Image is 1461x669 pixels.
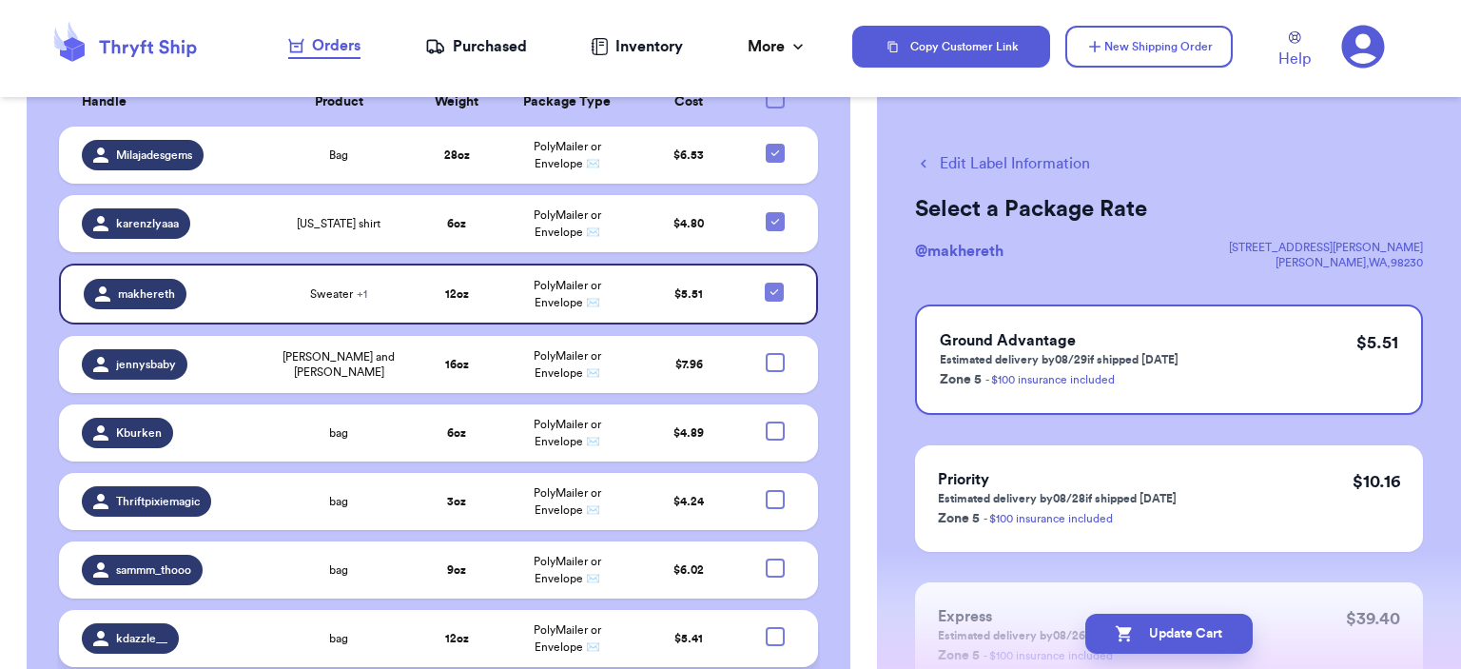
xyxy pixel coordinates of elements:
[1229,240,1423,255] div: [STREET_ADDRESS][PERSON_NAME]
[501,78,634,127] th: Package Type
[425,35,527,58] a: Purchased
[534,209,601,238] span: PolyMailer or Envelope ✉️
[445,359,469,370] strong: 16 oz
[1356,329,1398,356] p: $ 5.51
[116,425,162,441] span: Kburken
[673,496,704,507] span: $ 4.24
[447,427,466,439] strong: 6 oz
[673,218,704,229] span: $ 4.80
[445,633,469,644] strong: 12 oz
[288,34,360,59] a: Orders
[534,419,601,447] span: PolyMailer or Envelope ✉️
[591,35,683,58] a: Inventory
[938,512,980,525] span: Zone 5
[534,624,601,653] span: PolyMailer or Envelope ✉️
[915,194,1423,225] h2: Select a Package Rate
[1278,31,1311,70] a: Help
[534,487,601,516] span: PolyMailer or Envelope ✉️
[674,288,703,300] span: $ 5.51
[297,216,380,231] span: [US_STATE] shirt
[940,373,982,386] span: Zone 5
[329,425,348,441] span: bag
[116,148,192,163] span: Milajadesgems
[1229,255,1423,270] div: [PERSON_NAME] , WA , 98230
[357,288,367,300] span: + 1
[116,357,176,372] span: jennysbaby
[329,631,348,646] span: bag
[673,564,704,576] span: $ 6.02
[413,78,501,127] th: Weight
[329,562,348,578] span: bag
[82,92,127,112] span: Handle
[985,374,1115,385] a: - $100 insurance included
[277,349,401,380] span: [PERSON_NAME] and [PERSON_NAME]
[748,35,808,58] div: More
[915,152,1090,175] button: Edit Label Information
[938,472,989,487] span: Priority
[534,556,601,584] span: PolyMailer or Envelope ✉️
[984,513,1113,524] a: - $100 insurance included
[673,149,704,161] span: $ 6.53
[116,216,179,231] span: karenzlyaaa
[288,34,360,57] div: Orders
[447,564,466,576] strong: 9 oz
[534,141,601,169] span: PolyMailer or Envelope ✉️
[444,149,470,161] strong: 28 oz
[447,496,466,507] strong: 3 oz
[1065,26,1233,68] button: New Shipping Order
[116,562,191,578] span: sammm_thooo
[329,148,348,163] span: Bag
[852,26,1050,68] button: Copy Customer Link
[1278,48,1311,70] span: Help
[675,359,703,370] span: $ 7.96
[265,78,413,127] th: Product
[940,333,1076,348] span: Ground Advantage
[116,494,200,509] span: Thriftpixiemagic
[1085,614,1253,654] button: Update Cart
[116,631,167,646] span: kdazzle__
[445,288,469,300] strong: 12 oz
[633,78,744,127] th: Cost
[1353,468,1400,495] p: $ 10.16
[674,633,703,644] span: $ 5.41
[940,352,1179,367] p: Estimated delivery by 08/29 if shipped [DATE]
[310,286,367,302] span: Sweater
[118,286,175,302] span: makhereth
[329,494,348,509] span: bag
[673,427,704,439] span: $ 4.89
[534,280,601,308] span: PolyMailer or Envelope ✉️
[534,350,601,379] span: PolyMailer or Envelope ✉️
[915,244,1003,259] span: @ makhereth
[938,491,1177,506] p: Estimated delivery by 08/28 if shipped [DATE]
[447,218,466,229] strong: 6 oz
